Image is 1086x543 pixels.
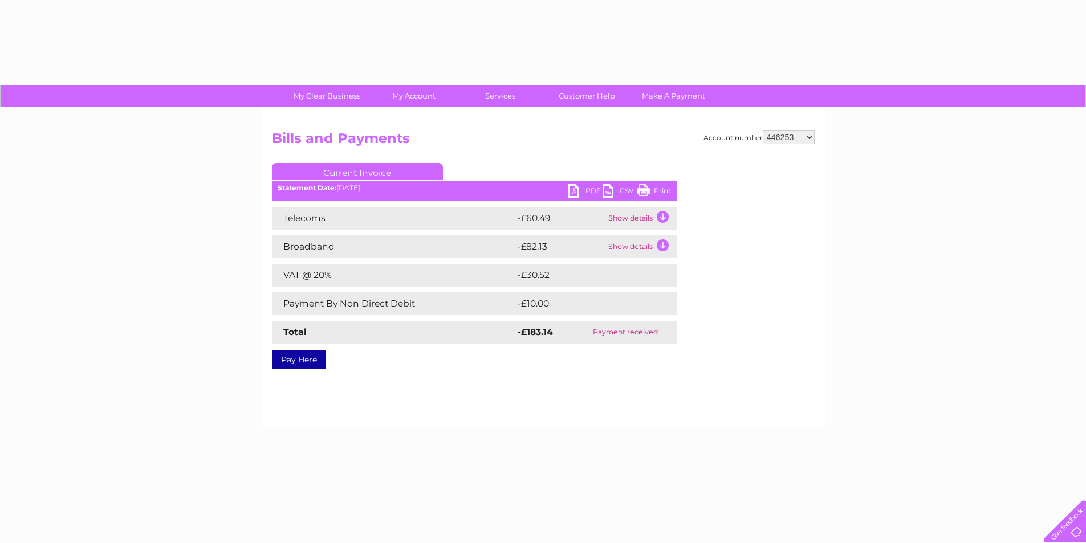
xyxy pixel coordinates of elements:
[283,326,307,337] strong: Total
[272,264,515,287] td: VAT @ 20%
[453,85,547,107] a: Services
[603,184,637,201] a: CSV
[605,235,677,258] td: Show details
[367,85,461,107] a: My Account
[272,163,443,180] a: Current Invoice
[272,235,515,258] td: Broadband
[272,292,515,315] td: Payment By Non Direct Debit
[703,130,815,144] div: Account number
[515,235,605,258] td: -£82.13
[272,350,326,369] a: Pay Here
[518,326,553,337] strong: -£183.14
[272,184,677,192] div: [DATE]
[272,130,815,152] h2: Bills and Payments
[574,321,677,344] td: Payment received
[637,184,671,201] a: Print
[540,85,634,107] a: Customer Help
[515,292,655,315] td: -£10.00
[515,264,656,287] td: -£30.52
[568,184,603,201] a: PDF
[627,85,721,107] a: Make A Payment
[272,207,515,230] td: Telecoms
[515,207,605,230] td: -£60.49
[278,183,336,192] b: Statement Date:
[280,85,374,107] a: My Clear Business
[605,207,677,230] td: Show details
